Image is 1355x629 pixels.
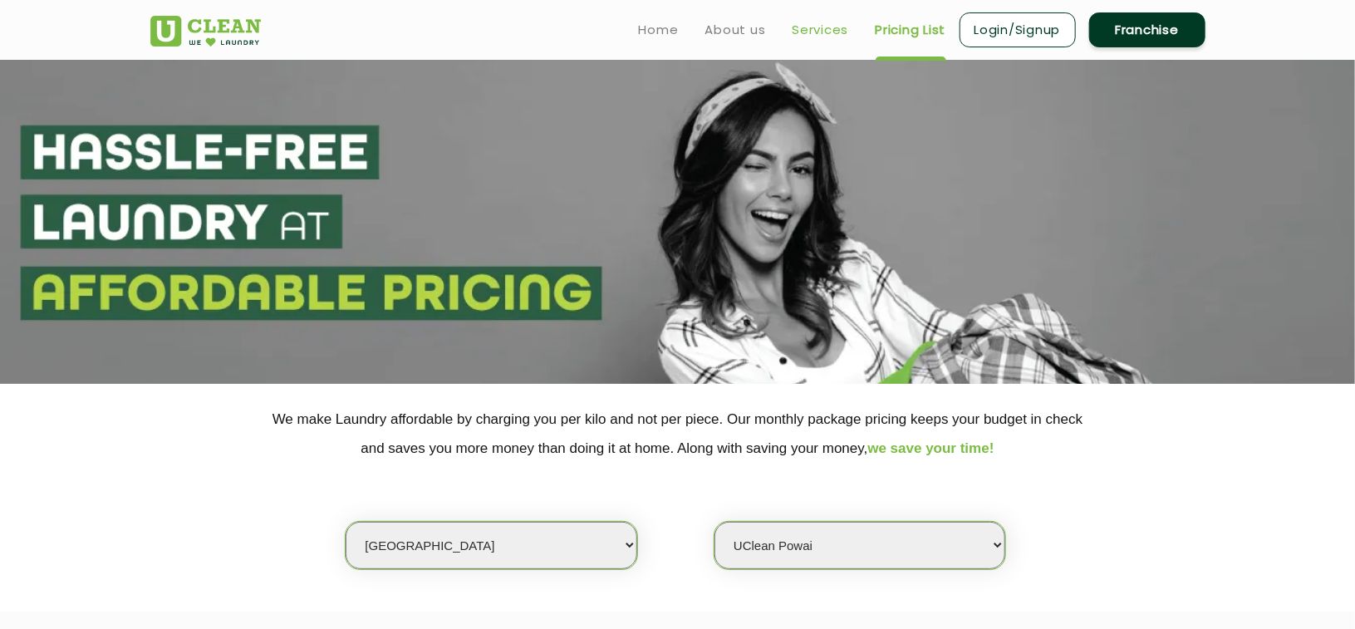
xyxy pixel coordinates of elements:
img: UClean Laundry and Dry Cleaning [150,16,261,47]
a: Home [639,20,679,40]
a: Pricing List [876,20,946,40]
span: we save your time! [868,440,994,456]
a: Franchise [1089,12,1205,47]
a: Login/Signup [960,12,1076,47]
a: Services [793,20,849,40]
p: We make Laundry affordable by charging you per kilo and not per piece. Our monthly package pricin... [150,405,1205,463]
a: About us [705,20,766,40]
